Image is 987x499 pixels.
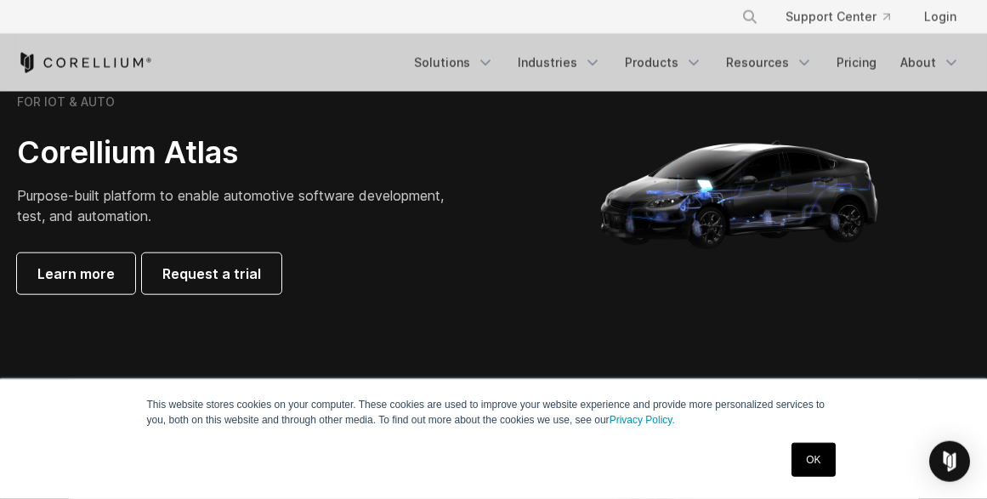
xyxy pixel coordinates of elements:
a: Login [910,2,970,32]
a: Learn more [17,253,135,294]
p: This website stores cookies on your computer. These cookies are used to improve your website expe... [147,397,841,428]
span: Learn more [37,264,115,284]
div: Navigation Menu [404,48,970,78]
a: Pricing [826,48,887,78]
span: Request a trial [162,264,261,284]
a: Privacy Policy. [610,414,675,426]
a: Solutions [404,48,504,78]
a: Request a trial [142,253,281,294]
a: About [890,48,970,78]
div: Open Intercom Messenger [929,441,970,482]
h2: Corellium Atlas [17,133,453,172]
h6: FOR IOT & AUTO [17,94,115,110]
span: Purpose-built platform to enable automotive software development, test, and automation. [17,187,444,224]
a: Corellium Home [17,53,152,73]
a: Resources [716,48,823,78]
button: Search [735,2,765,32]
div: Navigation Menu [721,2,970,32]
a: OK [791,443,835,477]
a: Industries [508,48,611,78]
a: Products [615,48,712,78]
a: Support Center [772,2,904,32]
img: Corellium_Hero_Atlas_alt [570,24,910,364]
